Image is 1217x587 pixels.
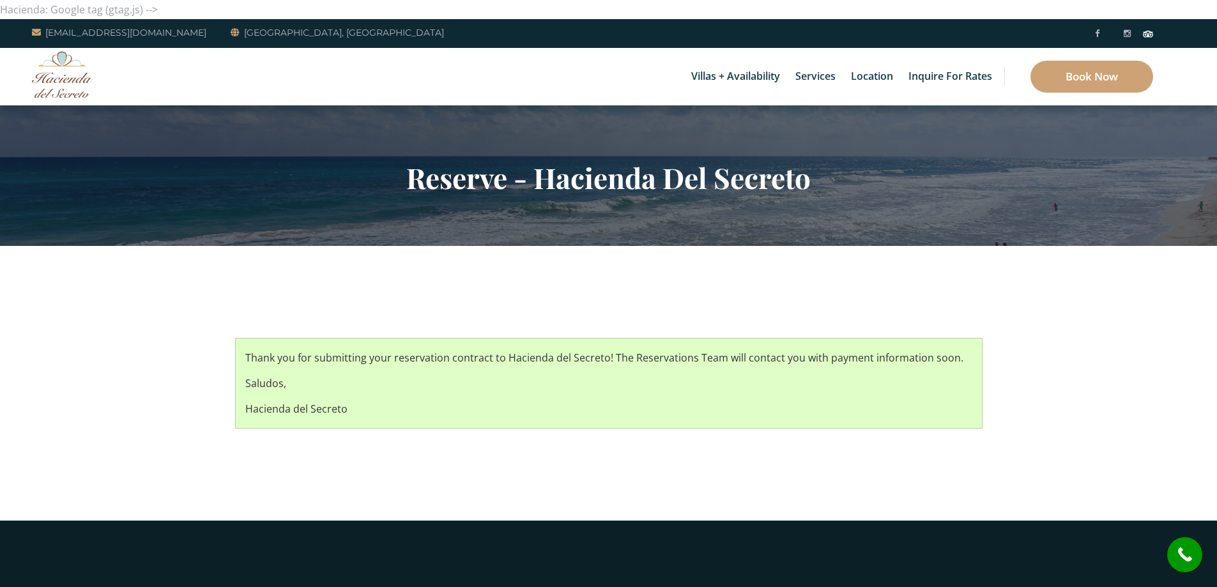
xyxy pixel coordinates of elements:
a: Inquire for Rates [902,48,999,105]
p: Hacienda del Secreto [245,399,972,418]
p: Thank you for submitting your reservation contract to Hacienda del Secreto! The Reservations Team... [245,348,972,367]
a: Location [845,48,899,105]
img: Awesome Logo [32,51,93,98]
a: Villas + Availability [685,48,786,105]
a: [EMAIL_ADDRESS][DOMAIN_NAME] [32,25,206,40]
h2: Reserve - Hacienda Del Secreto [235,161,983,194]
a: Services [789,48,842,105]
p: Saludos, [245,374,972,393]
a: call [1167,537,1202,572]
img: Tripadvisor_logomark.svg [1143,31,1153,37]
i: call [1170,540,1199,569]
a: Book Now [1030,61,1153,93]
a: [GEOGRAPHIC_DATA], [GEOGRAPHIC_DATA] [231,25,444,40]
